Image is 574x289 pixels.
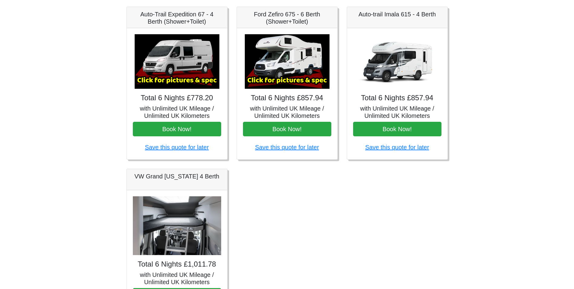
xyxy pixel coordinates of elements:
[353,105,441,119] h5: with Unlimited UK Mileage / Unlimited UK Kilometers
[353,11,441,18] h5: Auto-trail Imala 615 - 4 Berth
[243,11,331,25] h5: Ford Zefiro 675 - 6 Berth (Shower+Toilet)
[353,94,441,102] h4: Total 6 Nights £857.94
[243,105,331,119] h5: with Unlimited UK Mileage / Unlimited UK Kilometers
[355,34,440,89] img: Auto-trail Imala 615 - 4 Berth
[365,144,429,151] a: Save this quote for later
[133,173,221,180] h5: VW Grand [US_STATE] 4 Berth
[133,196,221,255] img: VW Grand California 4 Berth
[243,122,331,136] button: Book Now!
[133,260,221,269] h4: Total 6 Nights £1,011.78
[133,105,221,119] h5: with Unlimited UK Mileage / Unlimited UK Kilometers
[245,34,330,89] img: Ford Zefiro 675 - 6 Berth (Shower+Toilet)
[133,11,221,25] h5: Auto-Trail Expedition 67 - 4 Berth (Shower+Toilet)
[135,34,219,89] img: Auto-Trail Expedition 67 - 4 Berth (Shower+Toilet)
[133,94,221,102] h4: Total 6 Nights £778.20
[243,94,331,102] h4: Total 6 Nights £857.94
[145,144,209,151] a: Save this quote for later
[133,122,221,136] button: Book Now!
[133,271,221,286] h5: with Unlimited UK Mileage / Unlimited UK Kilometers
[255,144,319,151] a: Save this quote for later
[353,122,441,136] button: Book Now!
